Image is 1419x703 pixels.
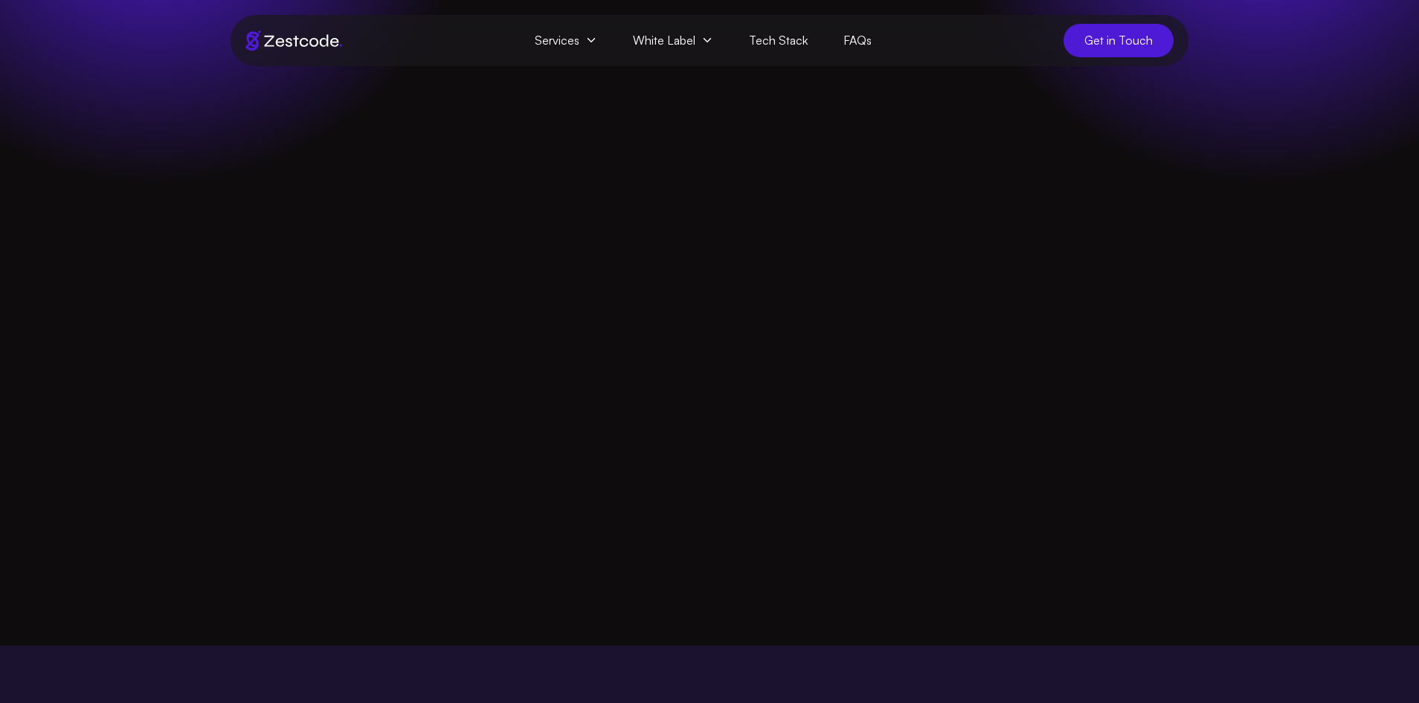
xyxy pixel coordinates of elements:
[826,24,889,57] a: FAQs
[245,31,342,51] img: Brand logo of zestcode digital
[615,24,731,57] span: White Label
[517,24,615,57] span: Services
[1064,24,1174,57] a: Get in Touch
[731,24,826,57] a: Tech Stack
